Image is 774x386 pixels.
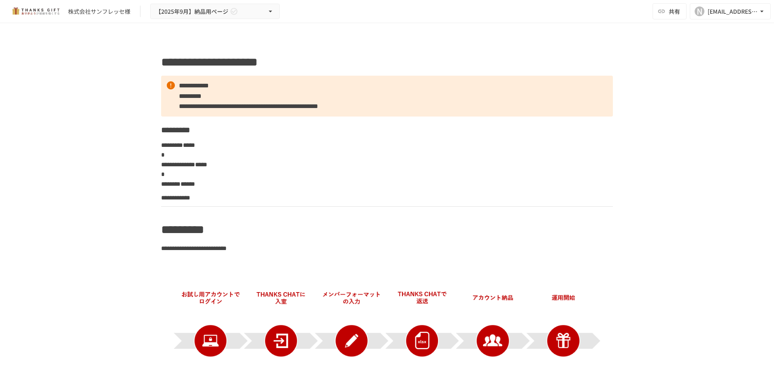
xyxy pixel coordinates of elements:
span: 共有 [669,7,680,16]
button: 共有 [653,3,687,19]
span: 【2025年9月】納品用ページ [155,6,228,17]
div: N [695,6,704,16]
button: N[EMAIL_ADDRESS][DOMAIN_NAME] [690,3,771,19]
div: [EMAIL_ADDRESS][DOMAIN_NAME] [708,6,758,17]
div: 株式会社サンフレッセ様 [68,7,130,16]
img: mMP1OxWUAhQbsRWCurg7vIHe5HqDpP7qZo7fRoNLXQh [10,5,62,18]
button: 【2025年9月】納品用ページ [150,4,280,19]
